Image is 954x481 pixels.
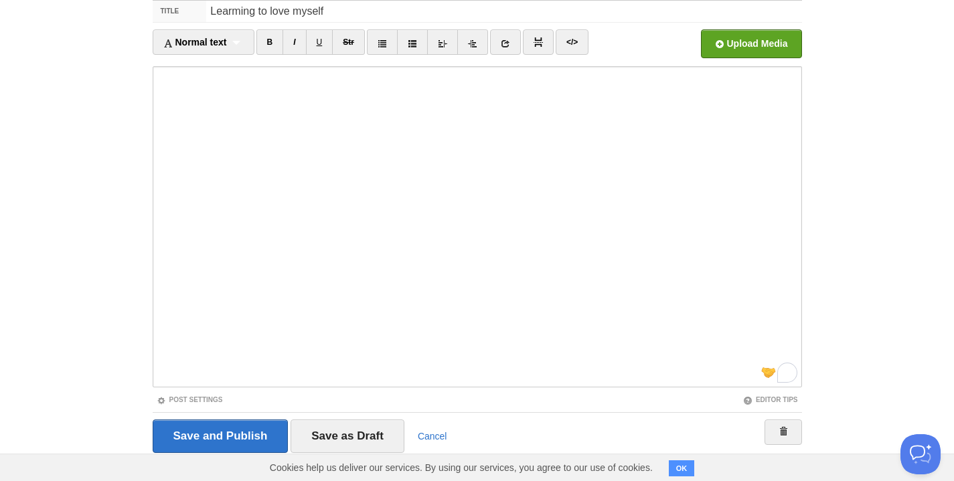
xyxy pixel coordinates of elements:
[332,29,365,55] a: Str
[669,460,695,476] button: OK
[283,29,306,55] a: I
[900,434,941,474] iframe: Help Scout Beacon - Open
[163,37,227,47] span: Normal text
[153,419,289,453] input: Save and Publish
[534,37,543,47] img: pagebreak-icon.png
[343,37,354,47] del: Str
[256,29,284,55] a: B
[556,29,588,55] a: </>
[306,29,333,55] a: U
[256,454,666,481] span: Cookies help us deliver our services. By using our services, you agree to our use of cookies.
[418,431,447,442] a: Cancel
[153,1,207,22] label: Title
[157,396,223,403] a: Post Settings
[291,419,404,453] input: Save as Draft
[743,396,798,403] a: Editor Tips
